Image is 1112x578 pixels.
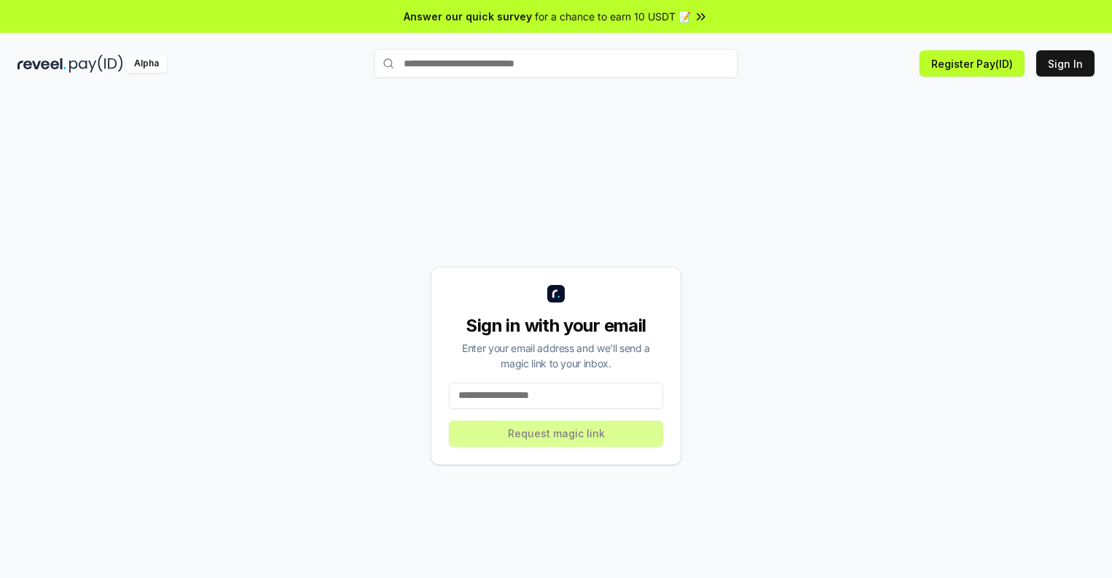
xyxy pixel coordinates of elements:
button: Register Pay(ID) [920,50,1025,77]
img: logo_small [547,285,565,302]
img: pay_id [69,55,123,73]
button: Sign In [1036,50,1095,77]
div: Alpha [126,55,167,73]
span: Answer our quick survey [404,9,532,24]
img: reveel_dark [17,55,66,73]
div: Sign in with your email [449,314,663,337]
span: for a chance to earn 10 USDT 📝 [535,9,691,24]
div: Enter your email address and we’ll send a magic link to your inbox. [449,340,663,371]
